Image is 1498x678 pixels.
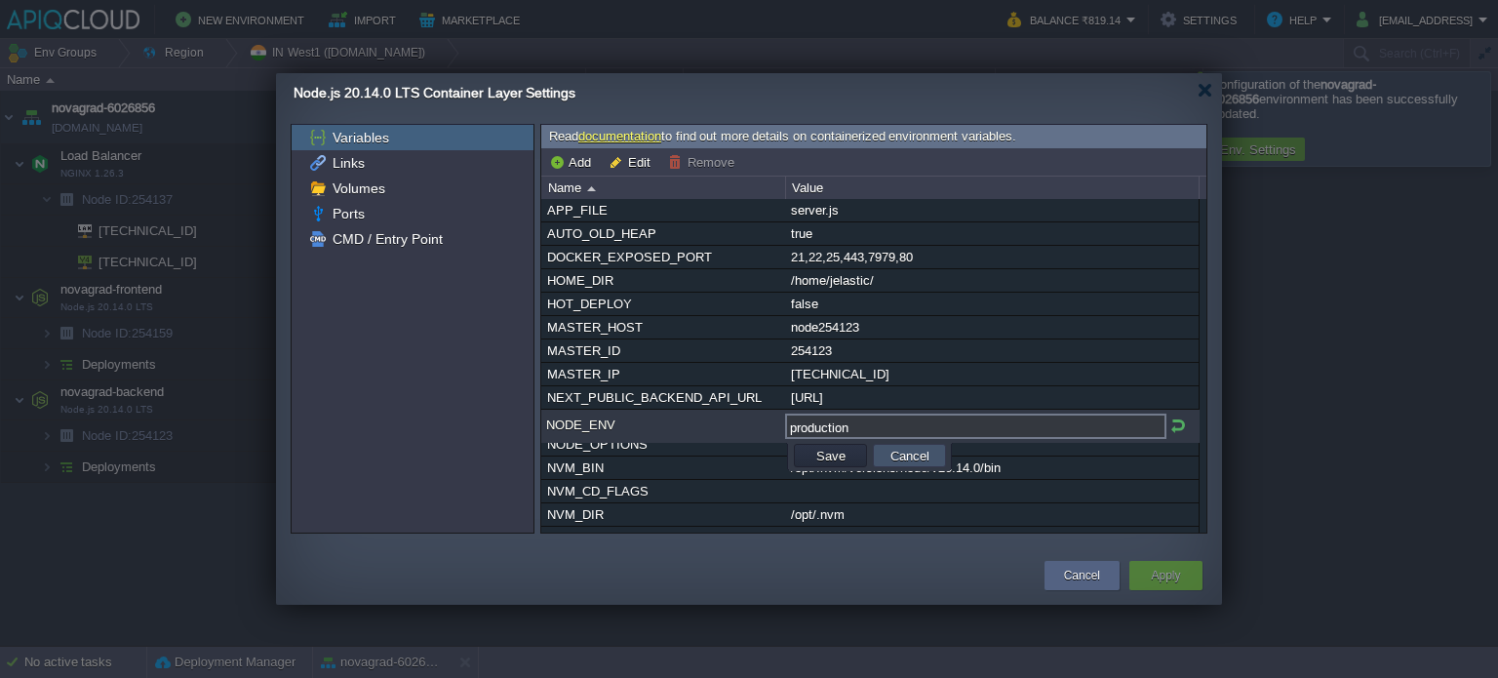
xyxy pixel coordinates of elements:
div: --trace-warnings [786,433,1198,456]
div: NVM_BIN [542,457,784,479]
div: AUTO_OLD_HEAP [542,222,784,245]
div: Read to find out more details on containerized environment variables. [541,125,1206,149]
a: Links [329,154,368,172]
div: /opt/.nvm [786,503,1198,526]
div: DOCKER_EXPOSED_PORT [542,246,784,268]
div: /home/jelastic/ [786,269,1198,292]
div: NVM_INC [542,527,784,549]
div: NODE_ENV [541,414,783,439]
div: /opt/.nvm/versions/node/v20.14.0/include/node [786,527,1198,549]
div: NVM_CD_FLAGS [542,480,784,502]
button: Cancel [1064,566,1100,585]
div: NVM_DIR [542,503,784,526]
button: Cancel [885,447,935,464]
div: NODE_OPTIONS [542,433,784,456]
div: MASTER_ID [542,339,784,362]
a: Ports [329,205,368,222]
div: 254123 [786,339,1198,362]
a: CMD / Entry Point [329,230,446,248]
button: Edit [609,153,656,171]
a: Volumes [329,179,388,197]
div: MASTER_HOST [542,316,784,339]
div: APP_FILE [542,199,784,221]
div: MASTER_IP [542,363,784,385]
a: Variables [329,129,392,146]
button: Save [810,447,851,464]
span: Node.js 20.14.0 LTS Container Layer Settings [294,85,575,100]
div: 21,22,25,443,7979,80 [786,246,1198,268]
div: server.js [786,199,1198,221]
button: Remove [668,153,740,171]
a: documentation [578,129,661,143]
div: false [786,293,1198,315]
div: Name [543,177,785,199]
div: [URL] [786,386,1198,409]
div: HOME_DIR [542,269,784,292]
button: Apply [1151,566,1180,585]
div: node254123 [786,316,1198,339]
div: /opt/.nvm/versions/node/v20.14.0/bin [786,457,1198,479]
div: [TECHNICAL_ID] [786,363,1198,385]
div: HOT_DEPLOY [542,293,784,315]
button: Add [549,153,597,171]
div: Value [787,177,1199,199]
div: true [786,222,1198,245]
div: NEXT_PUBLIC_BACKEND_API_URL [542,386,784,409]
